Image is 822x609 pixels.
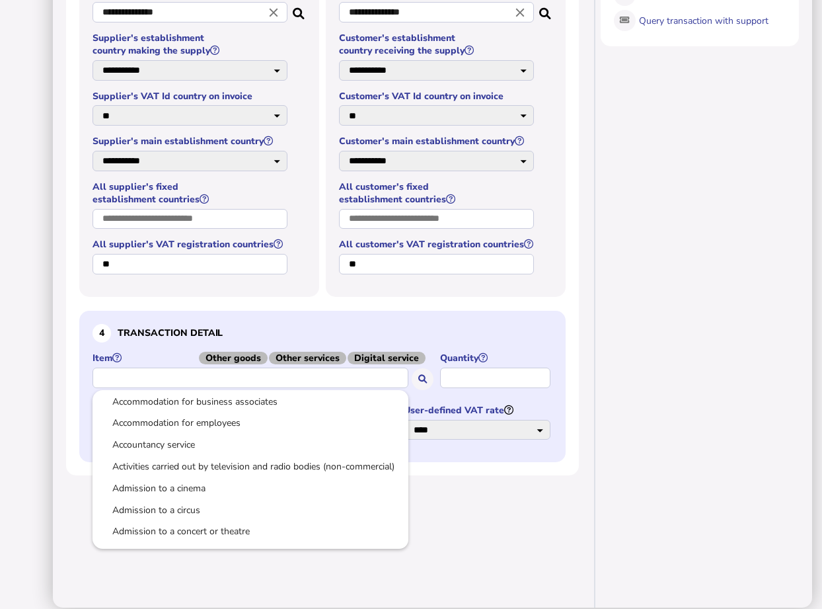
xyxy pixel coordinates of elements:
a: Activities carried out by television and radio bodies (non-commercial) [103,458,398,475]
a: Accountancy service [103,436,398,453]
a: Admission to a circus [103,502,398,518]
a: Admission to a concert or theatre [103,523,398,540]
a: Accommodation for employees [103,415,398,431]
a: Accommodation for business associates [103,393,398,410]
a: Admission to a sporting event [103,545,398,561]
a: Admission to a cinema [103,480,398,497]
section: Define the item, and answer additional questions [79,311,566,462]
